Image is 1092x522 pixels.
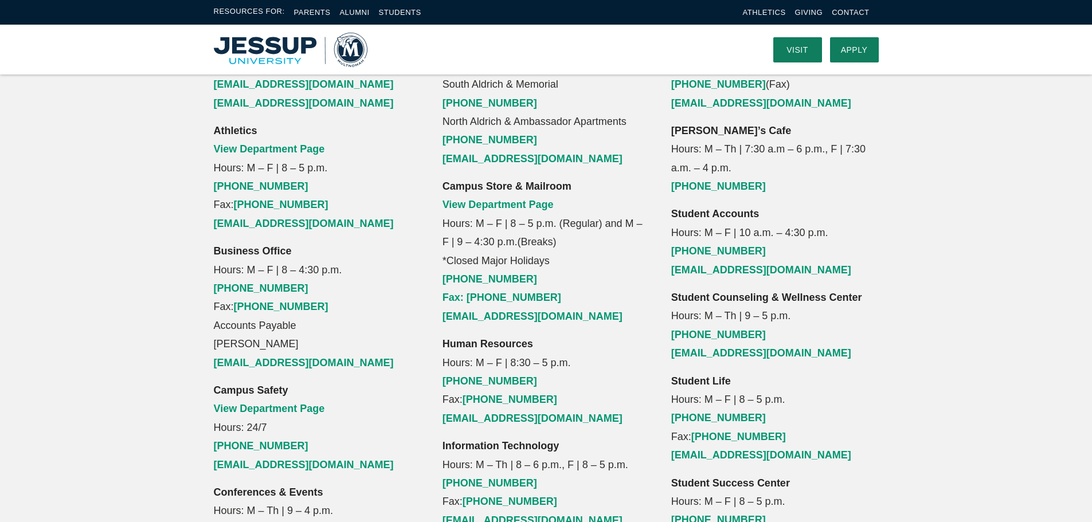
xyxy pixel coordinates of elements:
a: View Department Page [214,403,325,414]
strong: Athletics [214,125,257,136]
a: Students [379,8,421,17]
a: [PHONE_NUMBER] [443,97,537,109]
p: Hours: 24/7 [214,381,421,474]
strong: Business Office [214,245,292,257]
a: [EMAIL_ADDRESS][DOMAIN_NAME] [671,97,851,109]
strong: [PERSON_NAME]’s Cafe [671,125,791,136]
a: [PHONE_NUMBER] [234,301,328,312]
strong: Human Resources [443,338,533,350]
strong: Campus Safety [214,384,288,396]
strong: Student Life [671,375,731,387]
strong: Campus Store & Mailroom [443,180,572,192]
p: Hours: M – F | 8 – 5 p.m. South Aldrich & Memorial North Aldrich & Ambassador Apartments [443,19,650,168]
a: Apply [830,37,879,62]
a: [EMAIL_ADDRESS][DOMAIN_NAME] [671,449,851,461]
a: [PHONE_NUMBER] [214,180,308,192]
a: [PHONE_NUMBER] [443,134,537,146]
p: Hours: M – F | 8 – 5 p.m. (Regular) and M – F | 9 – 4:30 p.m.(Breaks) *Closed Major Holidays [443,177,650,325]
a: [PHONE_NUMBER] [671,79,766,90]
a: Home [214,33,367,67]
p: Hours: M – F | 8:30 – 5 p.m. Fax: [443,335,650,427]
a: Athletics [743,8,786,17]
a: View Department Page [214,143,325,155]
p: Hours: M – F | 8 – 5 p.m. Fax: [671,372,879,465]
a: [EMAIL_ADDRESS][DOMAIN_NAME] [214,459,394,470]
a: [EMAIL_ADDRESS][DOMAIN_NAME] [443,153,623,164]
p: Hours: M – Th | 9 – 5 p.m. [671,288,879,363]
a: [PHONE_NUMBER] [234,199,328,210]
a: [PHONE_NUMBER] [214,440,308,452]
a: Parents [294,8,331,17]
a: [PHONE_NUMBER] [443,477,537,489]
img: Multnomah University Logo [214,33,367,67]
a: [PHONE_NUMBER] [691,431,786,442]
a: Giving [795,8,823,17]
a: [PHONE_NUMBER] [463,496,557,507]
a: [EMAIL_ADDRESS][DOMAIN_NAME] [214,79,394,90]
a: [PHONE_NUMBER] [443,375,537,387]
span: Resources For: [214,6,285,19]
a: [PHONE_NUMBER] [671,245,766,257]
strong: Student Success Center [671,477,790,489]
a: [EMAIL_ADDRESS][DOMAIN_NAME] [214,218,394,229]
a: [EMAIL_ADDRESS][DOMAIN_NAME] [671,264,851,276]
a: [EMAIL_ADDRESS][DOMAIN_NAME] [214,357,394,368]
a: [EMAIL_ADDRESS][DOMAIN_NAME] [443,311,623,322]
a: [PHONE_NUMBER] [671,412,766,423]
a: [EMAIL_ADDRESS][DOMAIN_NAME] [671,347,851,359]
strong: Conferences & Events [214,486,323,498]
p: Hours: M – F | 8 – 5 p.m. Fax: [214,121,421,233]
a: Contact [832,8,869,17]
a: [EMAIL_ADDRESS][DOMAIN_NAME] [443,413,623,424]
a: [PHONE_NUMBER] [671,180,766,192]
a: [EMAIL_ADDRESS][DOMAIN_NAME] [214,97,394,109]
a: [PHONE_NUMBER] [463,394,557,405]
a: Alumni [339,8,369,17]
strong: Information Technology [443,440,559,452]
strong: Student Counseling & Wellness Center [671,292,862,303]
strong: Student Accounts [671,208,759,219]
p: Hours: M – Th | 7:30 a.m – 6 p.m., F | 7:30 a.m. – 4 p.m. [671,121,879,196]
p: Hours: M – F | 8 – 4:30 p.m. Fax: Accounts Payable [PERSON_NAME] [214,242,421,372]
p: Hours: M – F | 10 a.m. – 4:30 p.m. [671,205,879,279]
a: [PHONE_NUMBER] [443,273,537,285]
a: Visit [773,37,822,62]
a: Fax: [PHONE_NUMBER] [443,292,561,303]
a: View Department Page [443,199,554,210]
a: [PHONE_NUMBER] [671,329,766,340]
a: [PHONE_NUMBER] [214,282,308,294]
